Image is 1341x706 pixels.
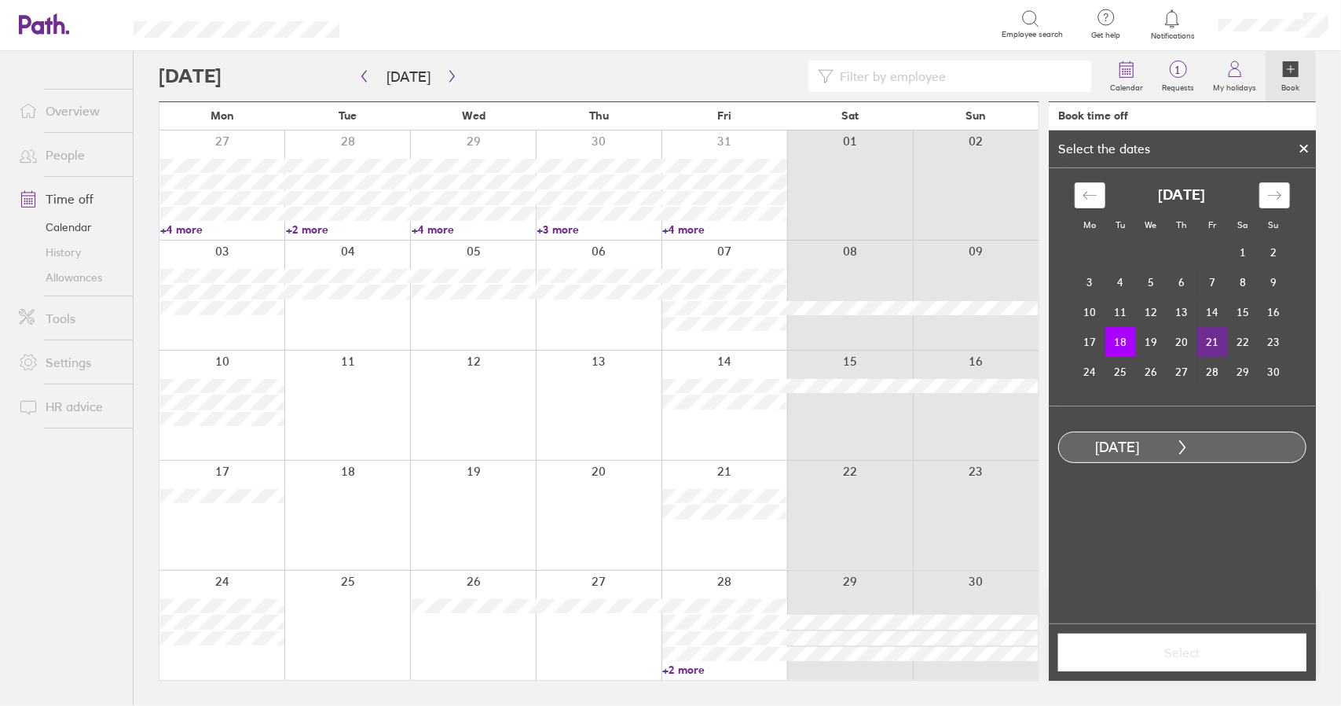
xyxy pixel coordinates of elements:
[1057,168,1307,406] div: Calendar
[1259,237,1289,267] td: Choose Sunday, November 2, 2025 as your check-out date. It’s available.
[1197,267,1228,297] td: Choose Friday, November 7, 2025 as your check-out date. It’s available.
[1197,357,1228,387] td: Choose Friday, November 28, 2025 as your check-out date. It’s available.
[1101,51,1152,101] a: Calendar
[1136,267,1167,297] td: Choose Wednesday, November 5, 2025 as your check-out date. It’s available.
[1058,634,1306,671] button: Select
[1167,267,1197,297] td: Choose Thursday, November 6, 2025 as your check-out date. It’s available.
[1075,327,1105,357] td: Choose Monday, November 17, 2025 as your check-out date. It’s available.
[374,64,443,90] button: [DATE]
[1167,327,1197,357] td: Choose Thursday, November 20, 2025 as your check-out date. It’s available.
[965,109,986,122] span: Sun
[841,109,859,122] span: Sat
[1208,219,1216,230] small: Fr
[717,109,731,122] span: Fri
[6,303,133,334] a: Tools
[1105,357,1136,387] td: Choose Tuesday, November 25, 2025 as your check-out date. It’s available.
[1273,79,1310,93] label: Book
[1167,357,1197,387] td: Choose Thursday, November 27, 2025 as your check-out date. It’s available.
[382,17,422,31] div: Search
[1147,8,1198,41] a: Notifications
[6,265,133,290] a: Allowances
[286,222,410,237] a: +2 more
[1259,327,1289,357] td: Choose Sunday, November 23, 2025 as your check-out date. It’s available.
[1152,79,1204,93] label: Requests
[211,109,234,122] span: Mon
[1259,267,1289,297] td: Choose Sunday, November 9, 2025 as your check-out date. It’s available.
[1177,219,1187,230] small: Th
[412,222,536,237] a: +4 more
[6,347,133,378] a: Settings
[1228,237,1259,267] td: Choose Saturday, November 1, 2025 as your check-out date. It’s available.
[1259,357,1289,387] td: Choose Sunday, November 30, 2025 as your check-out date. It’s available.
[1002,30,1063,39] span: Employee search
[1080,31,1131,40] span: Get help
[6,183,133,215] a: Time off
[1197,297,1228,327] td: Choose Friday, November 14, 2025 as your check-out date. It’s available.
[1228,267,1259,297] td: Choose Saturday, November 8, 2025 as your check-out date. It’s available.
[537,222,661,237] a: +3 more
[1145,219,1157,230] small: We
[1228,327,1259,357] td: Choose Saturday, November 22, 2025 as your check-out date. It’s available.
[1204,51,1266,101] a: My holidays
[1167,297,1197,327] td: Choose Thursday, November 13, 2025 as your check-out date. It’s available.
[1266,51,1316,101] a: Book
[1158,187,1205,204] strong: [DATE]
[1259,297,1289,327] td: Choose Sunday, November 16, 2025 as your check-out date. It’s available.
[1197,327,1228,357] td: Choose Friday, November 21, 2025 as your check-out date. It’s available.
[1204,79,1266,93] label: My holidays
[1147,31,1198,41] span: Notifications
[589,109,609,122] span: Thu
[1083,219,1096,230] small: Mo
[1238,219,1248,230] small: Sa
[1152,51,1204,101] a: 1Requests
[1259,182,1290,208] div: Move forward to switch to the next month.
[1136,327,1167,357] td: Choose Wednesday, November 19, 2025 as your check-out date. It’s available.
[662,663,786,677] a: +2 more
[1136,297,1167,327] td: Choose Wednesday, November 12, 2025 as your check-out date. It’s available.
[834,61,1082,91] input: Filter by employee
[1269,219,1279,230] small: Su
[1228,297,1259,327] td: Choose Saturday, November 15, 2025 as your check-out date. It’s available.
[1228,357,1259,387] td: Choose Saturday, November 29, 2025 as your check-out date. It’s available.
[1049,142,1160,156] div: Select the dates
[1152,64,1204,76] span: 1
[339,109,357,122] span: Tue
[6,240,133,265] a: History
[1075,297,1105,327] td: Choose Monday, November 10, 2025 as your check-out date. It’s available.
[1105,327,1136,357] td: Selected as start date. Tuesday, November 18, 2025
[1075,182,1105,208] div: Move backward to switch to the previous month.
[1105,297,1136,327] td: Choose Tuesday, November 11, 2025 as your check-out date. It’s available.
[160,222,284,237] a: +4 more
[1075,267,1105,297] td: Choose Monday, November 3, 2025 as your check-out date. It’s available.
[6,391,133,422] a: HR advice
[1059,439,1175,456] div: [DATE]
[1101,79,1152,93] label: Calendar
[1069,645,1295,660] span: Select
[1058,109,1128,122] div: Book time off
[1116,219,1125,230] small: Tu
[1136,357,1167,387] td: Choose Wednesday, November 26, 2025 as your check-out date. It’s available.
[6,139,133,171] a: People
[6,95,133,127] a: Overview
[462,109,485,122] span: Wed
[1105,267,1136,297] td: Choose Tuesday, November 4, 2025 as your check-out date. It’s available.
[662,222,786,237] a: +4 more
[6,215,133,240] a: Calendar
[1075,357,1105,387] td: Choose Monday, November 24, 2025 as your check-out date. It’s available.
